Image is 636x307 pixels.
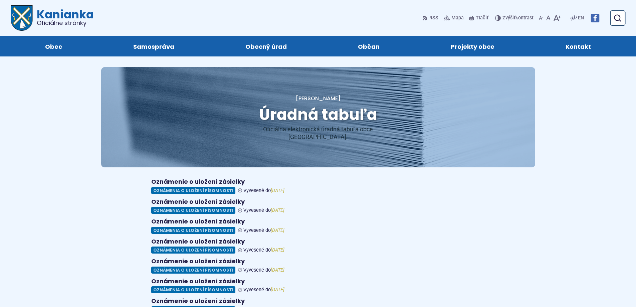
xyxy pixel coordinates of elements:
h4: Oznámenie o uložení zásielky [151,218,485,225]
span: Obecný úrad [245,36,287,56]
a: Oznámenie o uložení zásielky Oznámenia o uložení písomnosti Vyvesené do[DATE] [151,258,485,274]
span: Občan [358,36,380,56]
a: Mapa [442,11,465,25]
a: EN [577,14,585,22]
a: [PERSON_NAME] [296,95,341,102]
h4: Oznámenie o uložení zásielky [151,238,485,246]
a: Občan [329,36,409,56]
a: RSS [423,11,440,25]
a: Obecný úrad [216,36,315,56]
a: Kontakt [537,36,620,56]
a: Oznámenie o uložení zásielky Oznámenia o uložení písomnosti Vyvesené do[DATE] [151,278,485,294]
button: Nastaviť pôvodnú veľkosť písma [545,11,552,25]
a: Obec [16,36,91,56]
a: Projekty obce [422,36,523,56]
p: Oficiálna elektronická úradná tabuľa obce [GEOGRAPHIC_DATA]. [238,126,398,141]
img: Prejsť na Facebook stránku [591,14,599,22]
button: Zmenšiť veľkosť písma [538,11,545,25]
span: Obec [45,36,62,56]
img: Prejsť na domovskú stránku [11,5,33,31]
span: Zvýšiť [502,15,515,21]
span: RSS [429,14,438,22]
span: Kontakt [566,36,591,56]
a: Samospráva [104,36,203,56]
span: Kanianka [33,9,94,26]
span: kontrast [502,15,534,21]
h4: Oznámenie o uložení zásielky [151,278,485,285]
h4: Oznámenie o uložení zásielky [151,258,485,265]
button: Zväčšiť veľkosť písma [552,11,562,25]
span: Oficiálne stránky [37,20,94,26]
h4: Oznámenie o uložení zásielky [151,297,485,305]
a: Oznámenie o uložení zásielky Oznámenia o uložení písomnosti Vyvesené do[DATE] [151,238,485,254]
span: Tlačiť [476,15,488,21]
span: Úradná tabuľa [259,104,377,125]
a: Oznámenie o uložení zásielky Oznámenia o uložení písomnosti Vyvesené do[DATE] [151,218,485,234]
span: Mapa [451,14,464,22]
h4: Oznámenie o uložení zásielky [151,198,485,206]
span: EN [578,14,584,22]
a: Oznámenie o uložení zásielky Oznámenia o uložení písomnosti Vyvesené do[DATE] [151,178,485,194]
button: Zvýšiťkontrast [495,11,535,25]
a: Logo Kanianka, prejsť na domovskú stránku. [11,5,94,31]
h4: Oznámenie o uložení zásielky [151,178,485,186]
span: Samospráva [133,36,174,56]
span: Projekty obce [451,36,494,56]
a: Oznámenie o uložení zásielky Oznámenia o uložení písomnosti Vyvesené do[DATE] [151,198,485,214]
button: Tlačiť [468,11,490,25]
